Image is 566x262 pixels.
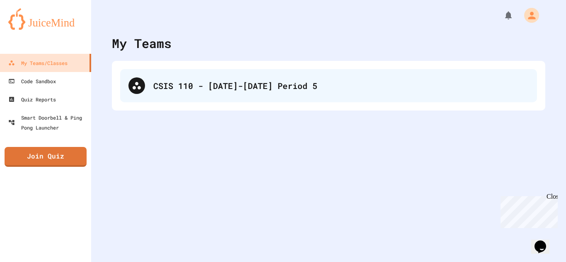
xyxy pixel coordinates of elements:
[531,229,558,254] iframe: chat widget
[488,8,515,22] div: My Notifications
[120,69,537,102] div: CSIS 110 - [DATE]-[DATE] Period 5
[8,94,56,104] div: Quiz Reports
[112,34,172,53] div: My Teams
[153,79,529,92] div: CSIS 110 - [DATE]-[DATE] Period 5
[8,76,56,86] div: Code Sandbox
[8,113,88,132] div: Smart Doorbell & Ping Pong Launcher
[8,58,68,68] div: My Teams/Classes
[8,8,83,30] img: logo-orange.svg
[5,147,87,167] a: Join Quiz
[515,6,541,25] div: My Account
[497,193,558,228] iframe: chat widget
[3,3,57,53] div: Chat with us now!Close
